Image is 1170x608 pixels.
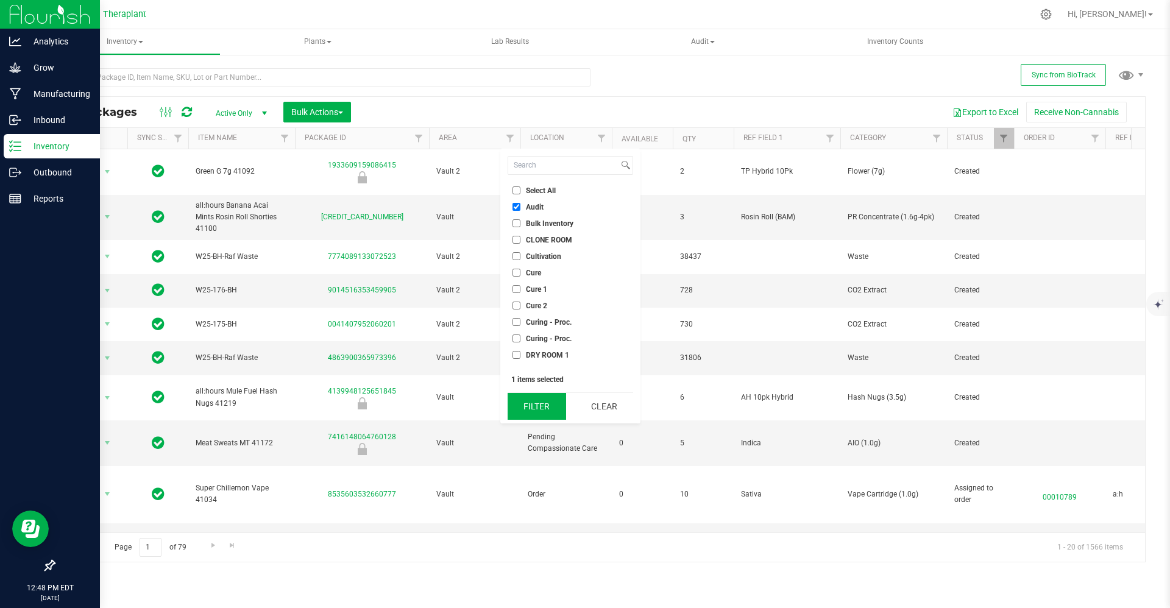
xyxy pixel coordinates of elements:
span: Plants [222,30,413,54]
span: 31806 [680,352,726,364]
span: Created [954,437,1007,449]
span: 1 - 20 of 1566 items [1048,538,1133,556]
span: 0 [619,392,665,403]
inline-svg: Outbound [9,166,21,179]
a: Filter [1085,128,1105,149]
p: Inbound [21,113,94,127]
span: CO2 Extract [848,285,940,296]
span: Vault 2 [436,319,513,330]
div: Manage settings [1038,9,1054,20]
span: Bulk Actions [291,107,343,117]
span: Created [954,166,1007,177]
a: Filter [500,128,520,149]
span: all:hours Mule Fuel Hash Nugs 41219 [196,386,288,409]
span: Bulk Inventory [526,220,573,227]
a: Location [530,133,564,142]
a: 0041407952060201 [328,320,396,328]
p: Reports [21,191,94,206]
span: Green G 7g 41092 [196,166,288,177]
input: Curing - Proc. [512,318,520,326]
p: Manufacturing [21,87,94,101]
span: Lab Results [475,37,545,47]
a: 4139948125651845 [328,387,396,395]
span: In Sync [152,248,165,265]
span: Audit [608,30,798,54]
span: Waste [848,251,940,263]
a: 7416148064760128 [328,433,396,441]
span: 6 [680,392,726,403]
span: select [100,316,115,333]
div: 1 items selected [511,375,629,384]
a: Sync Status [137,133,184,142]
span: Audit [526,203,544,211]
span: Sativa [741,489,833,500]
span: Page of 79 [104,538,196,557]
a: Inventory [29,29,221,55]
a: 1933609159086415 [328,161,396,169]
span: Waste [848,352,940,364]
a: Order Id [1024,133,1055,142]
a: 8535603532660777 [328,490,396,498]
a: [CREDIT_CARD_NUMBER] [321,213,403,221]
span: 3 [619,211,665,223]
input: Cultivation [512,252,520,260]
span: 728 [619,285,665,296]
input: DRY ROOM 1 [512,351,520,359]
span: Curing - Proc. [526,335,572,342]
a: Category [850,133,886,142]
span: In Sync [152,208,165,225]
span: select [100,282,115,299]
inline-svg: Grow [9,62,21,74]
span: Hash Nugs (3.5g) [848,392,940,403]
a: Filter [275,128,295,149]
span: Inventory Counts [851,37,940,47]
input: Cure [512,269,520,277]
span: PR Concentrate (1.6g-4pk) [848,211,940,223]
span: select [100,486,115,503]
button: Sync from BioTrack [1021,64,1106,86]
a: Ref Field 1 [743,133,783,142]
span: In Sync [152,434,165,451]
a: Ref Field 2 [1115,133,1155,142]
button: Bulk Actions [283,102,351,122]
span: 31806 [619,352,665,364]
a: Available [622,135,658,143]
iframe: Resource center [12,511,49,547]
span: Inventory [30,30,220,54]
a: Inventory Counts [799,29,991,55]
span: Vault [436,437,513,449]
span: Select All [526,187,556,194]
a: Go to the last page [224,538,241,554]
p: 12:48 PM EDT [5,582,94,593]
button: Clear [575,393,633,420]
input: Search [508,157,619,174]
span: 730 [619,319,665,330]
input: Cure 2 [512,302,520,309]
span: 10 [680,489,726,500]
span: Indica [741,437,833,449]
span: Vault [436,392,513,403]
span: Vault 2 [436,352,513,364]
span: Vault [436,211,513,223]
p: Analytics [21,34,94,49]
span: In Sync [152,281,165,299]
span: select [100,350,115,367]
a: Qty [682,135,696,143]
a: Filter [820,128,840,149]
input: Select All [512,186,520,194]
a: Area [439,133,457,142]
span: select [100,208,115,225]
span: In Sync [152,349,165,366]
inline-svg: Analytics [9,35,21,48]
span: select [100,248,115,265]
input: Cure 1 [512,285,520,293]
a: Filter [409,128,429,149]
div: Newly Received [293,443,431,455]
input: Curing - Proc. [512,334,520,342]
span: Cure 2 [526,302,547,309]
a: Filter [994,128,1014,149]
span: Cure [526,269,541,277]
span: Created [954,352,1007,364]
span: W25-175-BH [196,319,288,330]
span: Cultivation [526,253,561,260]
